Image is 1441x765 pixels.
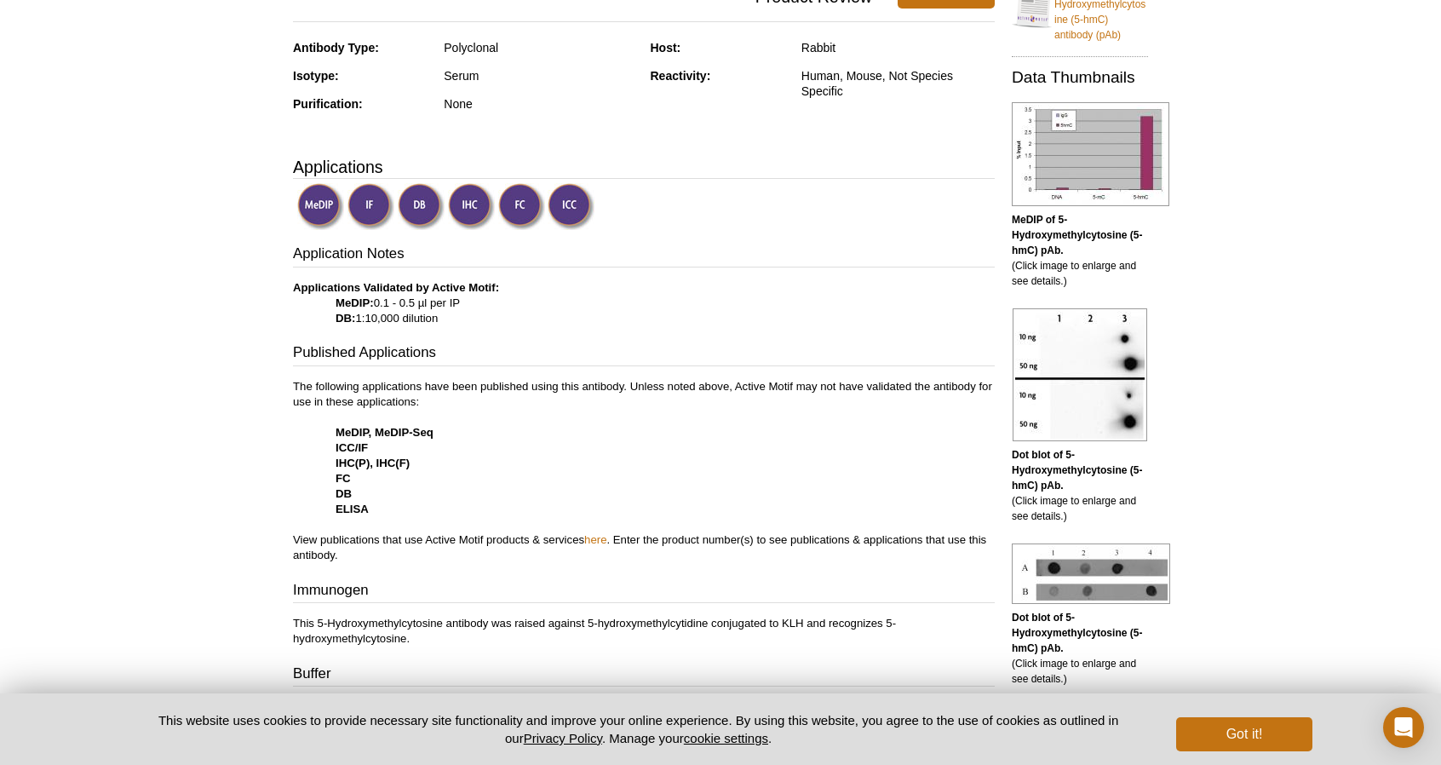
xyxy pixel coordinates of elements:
[336,426,433,439] strong: MeDIP, MeDIP-Seq
[336,312,355,325] strong: DB:
[293,580,995,604] h3: Immunogen
[293,616,995,647] p: This 5-Hydroxymethylcytosine antibody was raised against 5-hydroxymethylcytidine conjugated to KL...
[524,731,602,745] a: Privacy Policy
[293,379,995,563] p: The following applications have been published using this antibody. Unless noted above, Active Mo...
[584,533,606,546] a: here
[347,183,394,230] img: Immunofluorescence Validated
[293,342,995,366] h3: Published Applications
[336,296,374,309] strong: MeDIP:
[1383,707,1424,748] div: Open Intercom Messenger
[1012,447,1148,524] p: (Click image to enlarge and see details.)
[293,69,339,83] strong: Isotype:
[1176,717,1312,751] button: Got it!
[293,41,379,55] strong: Antibody Type:
[336,457,410,469] strong: IHC(P), IHC(F)
[1012,214,1142,256] b: MeDIP of 5-Hydroxymethylcytosine (5-hmC) pAb.
[398,183,445,230] img: Dot Blot Validated
[293,244,995,267] h3: Application Notes
[1012,544,1170,604] img: 5-Hydroxymethylcytosine (5-hmC) antibody (pAb) tested by dot blot analysis.
[1013,308,1147,441] img: 5-Hydroxymethylcytosine (5-hmC) antibody (pAb) tested by dot blot analysis.
[293,97,363,111] strong: Purification:
[1012,612,1142,654] b: Dot blot of 5-Hydroxymethylcytosine (5-hmC) pAb.
[129,711,1148,747] p: This website uses cookies to provide necessary site functionality and improve your online experie...
[684,731,768,745] button: cookie settings
[444,96,637,112] div: None
[1012,70,1148,85] h2: Data Thumbnails
[293,281,499,294] b: Applications Validated by Active Motif:
[336,472,351,485] strong: FC
[1012,449,1142,492] b: Dot blot of 5-Hydroxymethylcytosine (5-hmC) pAb.
[801,68,995,99] div: Human, Mouse, Not Species Specific
[1012,102,1169,206] img: 5-Hydroxymethylcytosine (5-hmC) antibody (pAb) tested by MeDIP analysis.
[336,487,352,500] strong: DB
[444,68,637,83] div: Serum
[448,183,495,230] img: Immunohistochemistry Validated
[801,40,995,55] div: Rabbit
[293,664,995,687] h3: Buffer
[444,40,637,55] div: Polyclonal
[548,183,594,230] img: Immunocytochemistry Validated
[651,41,681,55] strong: Host:
[1012,212,1148,289] p: (Click image to enlarge and see details.)
[651,69,711,83] strong: Reactivity:
[293,154,995,180] h3: Applications
[1012,610,1148,687] p: (Click image to enlarge and see details.)
[498,183,545,230] img: Flow Cytometry Validated
[293,280,995,326] p: 0.1 - 0.5 µl per IP 1:10,000 dilution
[297,183,344,230] img: Methyl-DNA Immunoprecipitation Validated
[336,503,369,515] strong: ELISA
[336,441,368,454] strong: ICC/IF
